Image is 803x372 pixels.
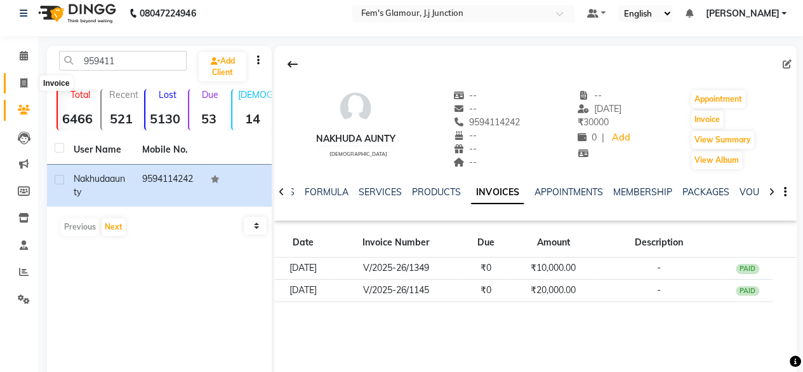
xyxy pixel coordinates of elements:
[512,228,595,258] th: Amount
[279,52,306,76] div: Back to Client
[107,89,142,100] p: Recent
[705,7,779,20] span: [PERSON_NAME]
[460,279,511,301] td: ₹0
[274,228,331,258] th: Date
[102,218,126,236] button: Next
[578,116,583,128] span: ₹
[578,103,621,114] span: [DATE]
[135,135,203,165] th: Mobile No.
[657,284,661,296] span: -
[331,228,460,258] th: Invoice Number
[471,181,524,204] a: INVOICES
[199,52,246,81] a: Add Client
[578,116,609,128] span: 30000
[192,89,229,100] p: Due
[63,89,98,100] p: Total
[578,90,602,101] span: --
[512,258,595,280] td: ₹10,000.00
[512,279,595,301] td: ₹20,000.00
[691,131,754,149] button: View Summary
[58,111,98,127] strong: 6466
[145,111,185,127] strong: 5130
[74,173,110,184] span: nakhuda
[359,186,402,198] a: SERVICES
[534,186,602,198] a: APPOINTMENTS
[102,111,142,127] strong: 521
[453,143,477,155] span: --
[331,279,460,301] td: V/2025-26/1145
[274,279,331,301] td: [DATE]
[453,156,477,168] span: --
[657,262,661,273] span: -
[237,89,272,100] p: [DEMOGRAPHIC_DATA]
[736,286,760,296] div: PAID
[691,111,723,128] button: Invoice
[453,90,477,101] span: --
[460,258,511,280] td: ₹0
[329,151,387,157] span: [DEMOGRAPHIC_DATA]
[460,228,511,258] th: Due
[739,186,789,198] a: VOUCHERS
[232,111,272,127] strong: 14
[453,130,477,141] span: --
[578,132,597,143] span: 0
[150,89,185,100] p: Lost
[135,165,203,207] td: 9594114242
[613,186,672,198] a: MEMBERSHIP
[453,116,521,128] span: 9594114242
[189,111,229,127] strong: 53
[691,90,745,108] button: Appointment
[66,135,135,165] th: User Name
[595,228,722,258] th: Description
[305,186,348,198] a: FORMULA
[736,264,760,274] div: PAID
[331,258,460,280] td: V/2025-26/1349
[336,89,375,127] img: avatar
[59,51,187,71] input: Search by Name/Mobile/Email/Code
[691,151,742,169] button: View Album
[412,186,461,198] a: PRODUCTS
[274,258,331,280] td: [DATE]
[682,186,729,198] a: PACKAGES
[453,103,477,114] span: --
[609,129,632,147] a: Add
[602,131,604,144] span: |
[40,76,72,91] div: Invoice
[316,132,395,146] div: nakhuda aunty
